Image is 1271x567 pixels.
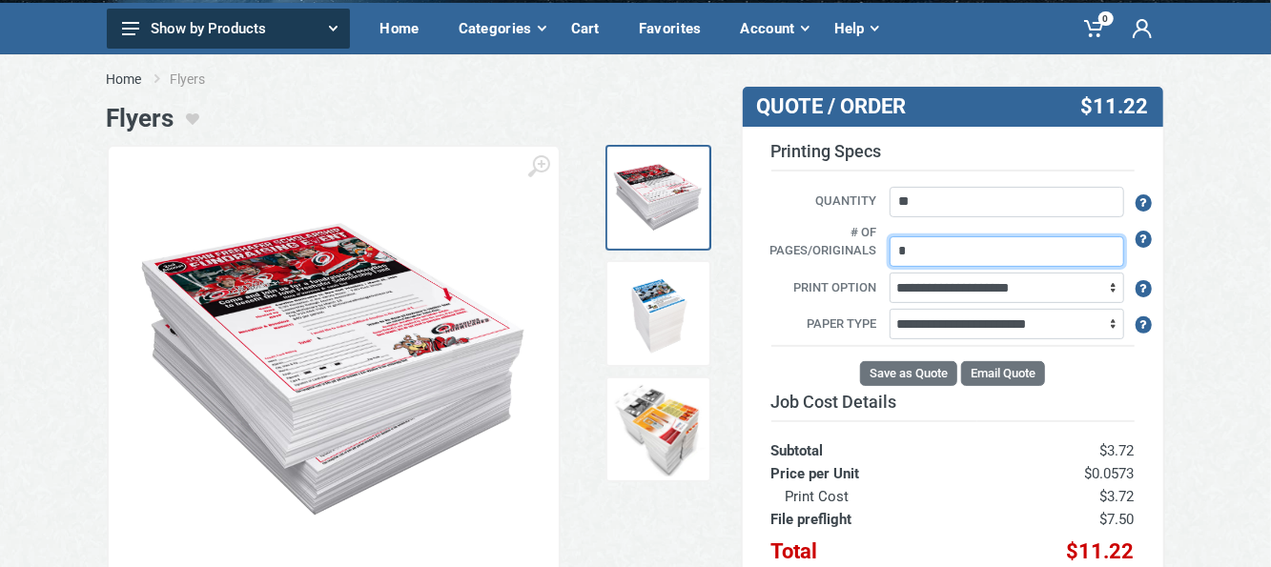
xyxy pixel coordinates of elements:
[107,70,1165,89] nav: breadcrumb
[757,94,1009,119] h3: QUOTE / ORDER
[1098,11,1114,26] span: 0
[558,9,625,49] div: Cart
[605,261,710,367] a: Copies
[771,141,1135,172] h3: Printing Specs
[771,392,1135,413] h3: Job Cost Details
[605,376,710,482] a: Copies
[171,70,235,89] li: Flyers
[1100,488,1135,505] span: $3.72
[1067,539,1135,563] span: $11.22
[757,278,887,299] label: Print Option
[107,104,174,133] h1: Flyers
[757,314,887,335] label: Paper Type
[961,361,1045,386] button: Email Quote
[107,70,142,89] a: Home
[558,3,625,54] a: Cart
[610,151,705,245] img: Flyers
[367,9,445,49] div: Home
[605,145,710,251] a: Flyers
[625,9,728,49] div: Favorites
[757,192,887,213] label: Quantity
[610,267,705,361] img: Copies
[1100,511,1135,528] span: $7.50
[1100,442,1135,459] span: $3.72
[771,462,977,485] th: Price per Unit
[757,223,887,262] label: # of pages/originals
[771,508,977,531] th: File preflight
[728,9,821,49] div: Account
[610,382,705,476] img: Copies
[821,9,891,49] div: Help
[771,421,977,462] th: Subtotal
[1080,94,1148,119] span: $11.22
[771,531,977,563] th: Total
[367,3,445,54] a: Home
[107,9,350,49] button: Show by Products
[860,361,957,386] button: Save as Quote
[445,9,558,49] div: Categories
[1085,465,1135,482] span: $0.0573
[1071,3,1119,54] a: 0
[771,485,977,508] th: Print Cost
[625,3,728,54] a: Favorites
